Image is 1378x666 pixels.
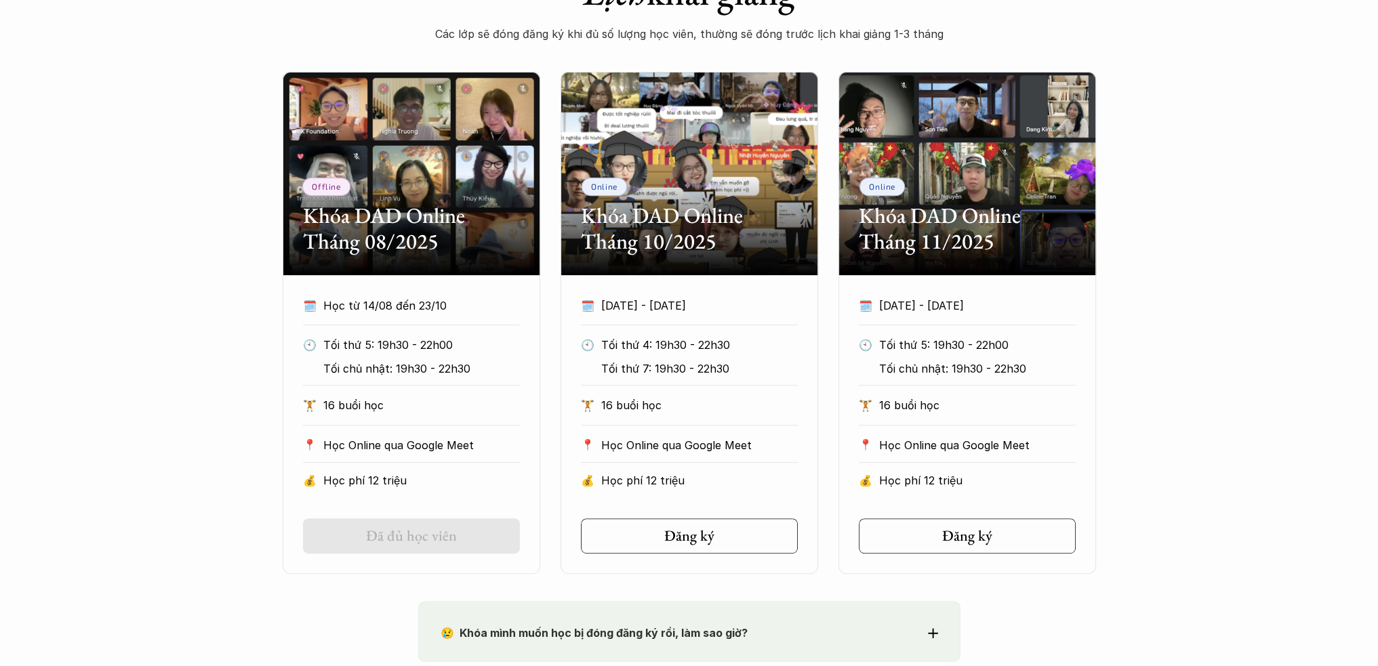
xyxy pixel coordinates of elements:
p: [DATE] - [DATE] [879,295,1076,316]
p: 🕙 [859,335,872,355]
p: 💰 [303,470,317,491]
p: Tối thứ 4: 19h30 - 22h30 [601,335,790,355]
p: Học phí 12 triệu [601,470,798,491]
p: Học phí 12 triệu [323,470,520,491]
p: Online [591,182,617,191]
h5: Đã đủ học viên [366,527,457,545]
p: 🏋️ [303,395,317,415]
p: Tối thứ 7: 19h30 - 22h30 [601,358,790,379]
p: Học phí 12 triệu [879,470,1076,491]
h2: Khóa DAD Online Tháng 11/2025 [859,203,1076,255]
p: Tối thứ 5: 19h30 - 22h00 [323,335,512,355]
p: Online [869,182,895,191]
p: 🗓️ [303,295,317,316]
p: 🏋️ [581,395,594,415]
p: [DATE] - [DATE] [601,295,798,316]
p: Học từ 14/08 đến 23/10 [323,295,520,316]
p: 💰 [581,470,594,491]
a: Đăng ký [859,518,1076,554]
p: 📍 [859,438,872,451]
p: 🕙 [303,335,317,355]
p: 📍 [303,438,317,451]
p: 📍 [581,438,594,451]
h2: Khóa DAD Online Tháng 08/2025 [303,203,520,255]
p: 16 buổi học [879,395,1076,415]
p: 🕙 [581,335,594,355]
p: 🗓️ [581,295,594,316]
p: Học Online qua Google Meet [879,435,1076,455]
p: Tối thứ 5: 19h30 - 22h00 [879,335,1068,355]
p: 🗓️ [859,295,872,316]
a: Đăng ký [581,518,798,554]
p: Học Online qua Google Meet [323,435,520,455]
p: 💰 [859,470,872,491]
strong: 😢 Khóa mình muốn học bị đóng đăng ký rồi, làm sao giờ? [441,626,748,640]
h5: Đăng ký [942,527,992,545]
p: 🏋️ [859,395,872,415]
p: Học Online qua Google Meet [601,435,798,455]
h5: Đăng ký [664,527,714,545]
p: Offline [312,182,340,191]
p: 16 buổi học [601,395,798,415]
h2: Khóa DAD Online Tháng 10/2025 [581,203,798,255]
p: 16 buổi học [323,395,520,415]
p: Tối chủ nhật: 19h30 - 22h30 [879,358,1068,379]
p: Các lớp sẽ đóng đăng ký khi đủ số lượng học viên, thường sẽ đóng trước lịch khai giảng 1-3 tháng [418,24,960,44]
p: Tối chủ nhật: 19h30 - 22h30 [323,358,512,379]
